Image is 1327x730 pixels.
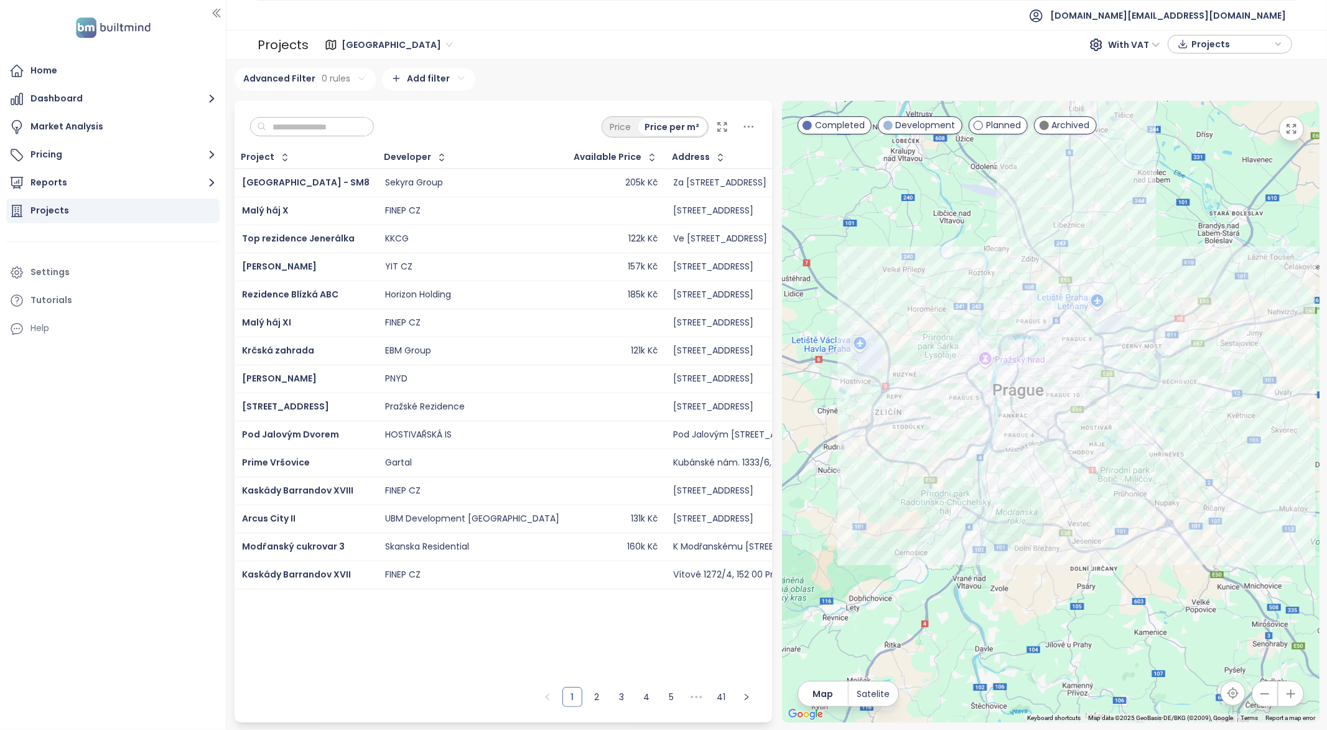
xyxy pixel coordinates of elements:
div: FINEP CZ [385,569,421,581]
div: [STREET_ADDRESS] [673,401,753,413]
div: Price per m² [638,118,707,136]
div: HOSTIVAŘSKÁ IS [385,429,452,441]
div: [STREET_ADDRESS] [673,261,753,273]
div: Projects [30,203,69,218]
div: Available Price [574,153,642,161]
span: [PERSON_NAME] [242,260,317,273]
li: 5 [662,687,682,707]
span: Archived [1052,118,1090,132]
a: Arcus City II [242,512,296,525]
a: Market Analysis [6,115,220,139]
span: Praha [342,35,452,54]
span: Malý háj X [242,204,289,217]
button: Reports [6,171,220,195]
a: [PERSON_NAME] [242,372,317,385]
li: 3 [612,687,632,707]
a: Kaskády Barrandov XVIII [242,484,353,497]
button: right [737,687,757,707]
a: Tutorials [6,288,220,313]
div: Gartal [385,457,412,469]
div: 121k Kč [631,345,658,357]
a: Projects [6,199,220,223]
span: With VAT [1108,35,1160,54]
li: Next 5 Pages [687,687,707,707]
div: FINEP CZ [385,205,421,217]
a: 4 [638,688,656,706]
div: Za [STREET_ADDRESS] [673,177,766,189]
span: Map data ©2025 GeoBasis-DE/BKG (©2009), Google [1089,714,1234,721]
div: YIT CZ [385,261,412,273]
li: 2 [587,687,607,707]
a: Open this area in Google Maps (opens a new window) [785,706,826,723]
div: Kubánské nám. 1333/6, 100 00 Praha 10-[GEOGRAPHIC_DATA], [GEOGRAPHIC_DATA] [673,457,1031,469]
div: 160k Kč [627,541,658,553]
span: 0 rules [322,72,351,85]
div: PNYD [385,373,407,385]
span: Satelite [857,687,890,701]
span: Top rezidence Jenerálka [242,232,355,245]
li: Next Page [737,687,757,707]
span: right [743,693,750,701]
div: button [1175,35,1285,54]
div: FINEP CZ [385,317,421,329]
div: [STREET_ADDRESS] [673,205,753,217]
span: left [544,693,551,701]
div: [STREET_ADDRESS] [673,485,753,497]
div: Address [673,153,710,161]
a: Settings [6,260,220,285]
div: Vítové 1272/4, 152 00 Praha 5-[GEOGRAPHIC_DATA], [GEOGRAPHIC_DATA] [673,569,990,581]
button: Satelite [849,681,898,706]
div: Skanska Residential [385,541,469,553]
div: Settings [30,264,70,280]
div: Developer [384,153,432,161]
button: left [538,687,557,707]
span: Malý háj XI [242,316,291,329]
div: Price [603,118,638,136]
span: Projects [1191,35,1272,54]
div: 205k Kč [625,177,658,189]
div: Tutorials [30,292,72,308]
div: [STREET_ADDRESS] [673,345,753,357]
button: Pricing [6,143,220,167]
li: 41 [712,687,732,707]
span: [GEOGRAPHIC_DATA] - SM8 [242,176,370,189]
a: [STREET_ADDRESS] [242,400,329,413]
div: [STREET_ADDRESS] [673,289,753,301]
li: Previous Page [538,687,557,707]
span: [DOMAIN_NAME][EMAIL_ADDRESS][DOMAIN_NAME] [1050,1,1286,30]
div: Ve [STREET_ADDRESS] [673,233,767,245]
div: EBM Group [385,345,431,357]
a: 2 [588,688,607,706]
div: [STREET_ADDRESS] [673,373,753,385]
div: Horizon Holding [385,289,451,301]
div: Home [30,63,57,78]
a: 5 [663,688,681,706]
a: Pod Jalovým Dvorem [242,428,339,441]
div: UBM Development [GEOGRAPHIC_DATA] [385,513,559,525]
a: Kaskády Barrandov XVII [242,568,351,581]
a: Krčská zahrada [242,344,314,357]
img: Google [785,706,826,723]
a: 1 [563,688,582,706]
div: Market Analysis [30,119,103,134]
div: 131k Kč [631,513,658,525]
span: Prime Vršovice [242,456,310,469]
a: Report a map error [1266,714,1316,721]
div: Project [241,153,275,161]
button: Keyboard shortcuts [1028,714,1081,723]
span: ••• [687,687,707,707]
div: Add filter [382,68,475,91]
div: 157k Kč [628,261,658,273]
div: Help [6,316,220,341]
a: Modřanský cukrovar 3 [242,540,345,553]
div: [STREET_ADDRESS] [673,317,753,329]
span: Map [812,687,833,701]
